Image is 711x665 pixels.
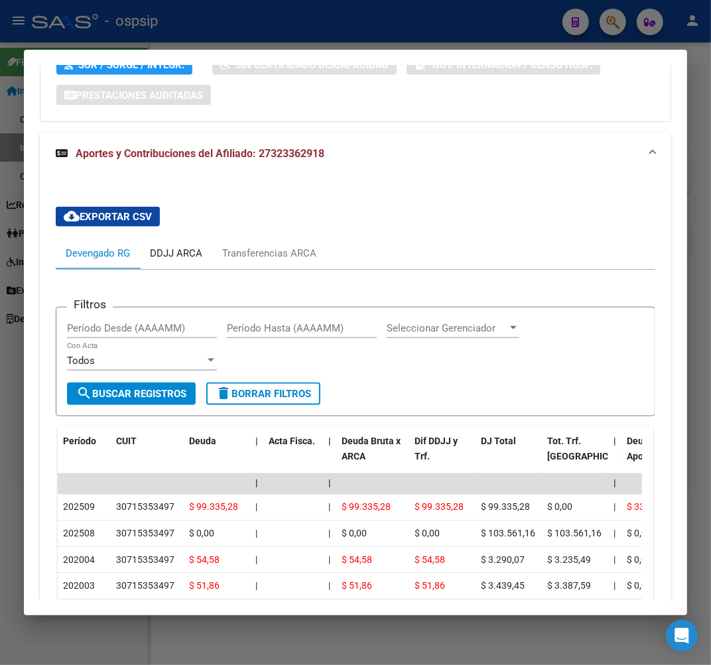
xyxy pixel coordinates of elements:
[58,427,111,485] datatable-header-cell: Período
[328,478,331,489] span: |
[542,427,608,485] datatable-header-cell: Tot. Trf. Bruto
[255,478,258,489] span: |
[116,579,174,594] div: 30715353497
[189,436,216,446] span: Deuda
[216,385,231,401] mat-icon: delete
[76,385,92,401] mat-icon: search
[328,528,330,539] span: |
[547,555,591,566] span: $ 3.235,49
[547,528,602,539] span: $ 103.561,16
[189,581,220,591] span: $ 51,86
[481,528,535,539] span: $ 103.561,16
[547,502,572,513] span: $ 0,00
[255,555,257,566] span: |
[66,246,130,261] div: Devengado RG
[255,436,258,446] span: |
[481,581,525,591] span: $ 3.439,45
[263,427,323,485] datatable-header-cell: Acta Fisca.
[189,555,220,566] span: $ 54,58
[56,207,160,227] button: Exportar CSV
[40,133,671,175] mat-expansion-panel-header: Aportes y Contribuciones del Afiliado: 27323362918
[328,581,330,591] span: |
[627,581,652,591] span: $ 0,00
[415,528,440,539] span: $ 0,00
[222,246,316,261] div: Transferencias ARCA
[415,555,445,566] span: $ 54,58
[342,581,372,591] span: $ 51,86
[409,427,476,485] datatable-header-cell: Dif DDJJ y Trf.
[206,383,320,405] button: Borrar Filtros
[189,528,214,539] span: $ 0,00
[67,297,113,312] h3: Filtros
[328,436,331,446] span: |
[255,502,257,513] span: |
[614,478,616,489] span: |
[415,502,464,513] span: $ 99.335,28
[255,581,257,591] span: |
[255,528,257,539] span: |
[481,555,525,566] span: $ 3.290,07
[336,427,409,485] datatable-header-cell: Deuda Bruta x ARCA
[269,436,315,446] span: Acta Fisca.
[627,502,676,513] span: $ 33.111,76
[63,436,96,446] span: Período
[67,355,95,367] span: Todos
[111,427,184,485] datatable-header-cell: CUIT
[76,388,186,400] span: Buscar Registros
[614,502,615,513] span: |
[189,502,238,513] span: $ 99.335,28
[481,436,516,446] span: DJ Total
[614,436,616,446] span: |
[323,427,336,485] datatable-header-cell: |
[342,436,401,461] span: Deuda Bruta x ARCA
[415,581,445,591] span: $ 51,86
[67,383,196,405] button: Buscar Registros
[608,427,621,485] datatable-header-cell: |
[116,436,137,446] span: CUIT
[63,581,95,591] span: 202003
[64,211,152,223] span: Exportar CSV
[614,528,615,539] span: |
[342,528,367,539] span: $ 0,00
[184,427,250,485] datatable-header-cell: Deuda
[216,388,311,400] span: Borrar Filtros
[56,85,211,105] button: Prestaciones Auditadas
[328,502,330,513] span: |
[116,500,174,515] div: 30715353497
[76,147,324,160] span: Aportes y Contribuciones del Afiliado: 27323362918
[63,555,95,566] span: 202004
[476,427,542,485] datatable-header-cell: DJ Total
[63,502,95,513] span: 202509
[547,581,591,591] span: $ 3.387,59
[328,555,330,566] span: |
[547,436,637,461] span: Tot. Trf. [GEOGRAPHIC_DATA]
[614,555,615,566] span: |
[342,555,372,566] span: $ 54,58
[64,208,80,224] mat-icon: cloud_download
[621,427,688,485] datatable-header-cell: Deuda Aporte
[342,502,391,513] span: $ 99.335,28
[63,528,95,539] span: 202508
[415,436,458,461] span: Dif DDJJ y Trf.
[666,620,698,652] div: Open Intercom Messenger
[116,553,174,568] div: 30715353497
[76,90,203,101] span: Prestaciones Auditadas
[150,246,202,261] div: DDJJ ARCA
[627,555,652,566] span: $ 0,00
[387,322,507,334] span: Seleccionar Gerenciador
[250,427,263,485] datatable-header-cell: |
[481,502,530,513] span: $ 99.335,28
[116,526,174,542] div: 30715353497
[627,528,652,539] span: $ 0,00
[627,436,655,461] span: Deuda Aporte
[614,581,615,591] span: |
